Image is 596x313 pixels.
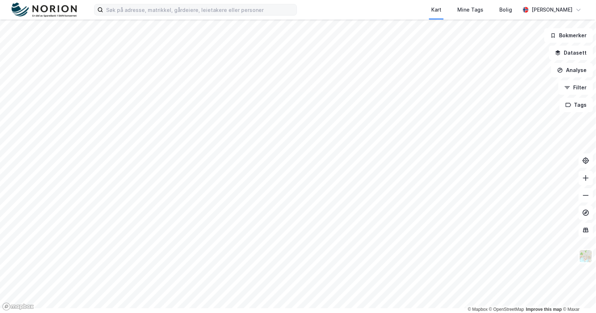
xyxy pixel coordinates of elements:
[532,5,573,14] div: [PERSON_NAME]
[551,63,593,77] button: Analyse
[2,303,34,311] a: Mapbox homepage
[579,249,593,263] img: Z
[431,5,441,14] div: Kart
[103,4,297,15] input: Søk på adresse, matrikkel, gårdeiere, leietakere eller personer
[544,28,593,43] button: Bokmerker
[526,307,562,312] a: Improve this map
[499,5,512,14] div: Bolig
[468,307,488,312] a: Mapbox
[12,3,77,17] img: norion-logo.80e7a08dc31c2e691866.png
[549,46,593,60] button: Datasett
[457,5,483,14] div: Mine Tags
[558,80,593,95] button: Filter
[560,278,596,313] div: Kontrollprogram for chat
[489,307,524,312] a: OpenStreetMap
[559,98,593,112] button: Tags
[560,278,596,313] iframe: Chat Widget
